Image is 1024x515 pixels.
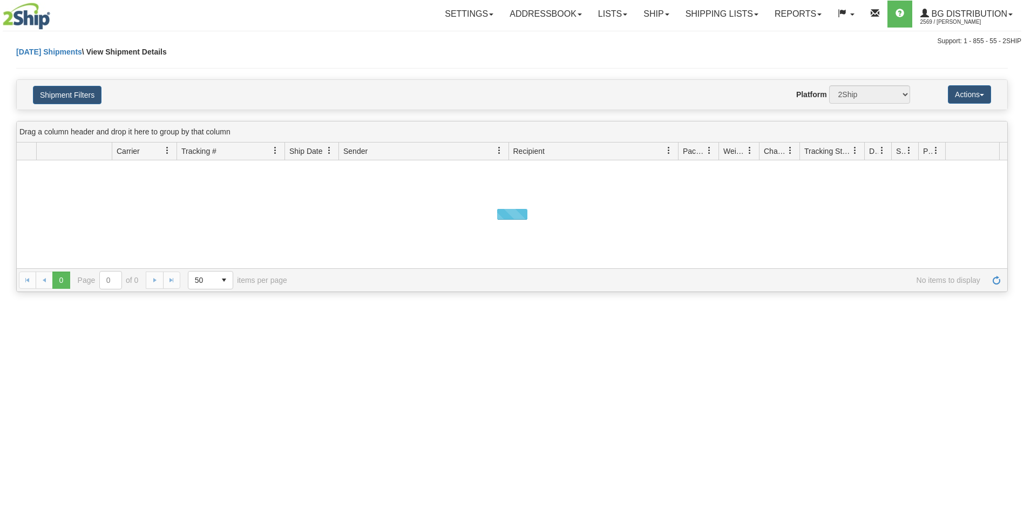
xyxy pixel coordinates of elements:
span: Page sizes drop down [188,271,233,289]
span: Delivery Status [869,146,878,157]
a: Ship [635,1,677,28]
button: Shipment Filters [33,86,101,104]
a: Shipment Issues filter column settings [900,141,918,160]
a: Reports [767,1,830,28]
a: Weight filter column settings [741,141,759,160]
a: Charge filter column settings [781,141,799,160]
a: Packages filter column settings [700,141,718,160]
a: Tracking Status filter column settings [846,141,864,160]
button: Actions [948,85,991,104]
a: BG Distribution 2569 / [PERSON_NAME] [912,1,1021,28]
span: Packages [683,146,706,157]
span: Page 0 [52,272,70,289]
span: Weight [723,146,746,157]
span: Tracking # [181,146,216,157]
span: select [215,272,233,289]
span: BG Distribution [929,9,1007,18]
a: Settings [437,1,501,28]
span: Pickup Status [923,146,932,157]
span: 2569 / [PERSON_NAME] [920,17,1001,28]
span: Page of 0 [78,271,139,289]
a: Pickup Status filter column settings [927,141,945,160]
span: Charge [764,146,786,157]
span: Ship Date [289,146,322,157]
span: \ View Shipment Details [82,48,167,56]
a: Lists [590,1,635,28]
iframe: chat widget [999,202,1023,313]
a: Refresh [988,272,1005,289]
a: Addressbook [501,1,590,28]
span: Shipment Issues [896,146,905,157]
a: Sender filter column settings [490,141,508,160]
a: Ship Date filter column settings [320,141,338,160]
div: grid grouping header [17,121,1007,143]
label: Platform [796,89,827,100]
a: [DATE] Shipments [16,48,82,56]
span: items per page [188,271,287,289]
span: Sender [343,146,368,157]
span: No items to display [302,276,980,284]
a: Shipping lists [677,1,767,28]
span: 50 [195,275,209,286]
span: Carrier [117,146,140,157]
img: logo2569.jpg [3,3,50,30]
a: Carrier filter column settings [158,141,177,160]
span: Recipient [513,146,545,157]
a: Tracking # filter column settings [266,141,284,160]
div: Support: 1 - 855 - 55 - 2SHIP [3,37,1021,46]
a: Delivery Status filter column settings [873,141,891,160]
span: Tracking Status [804,146,851,157]
a: Recipient filter column settings [660,141,678,160]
